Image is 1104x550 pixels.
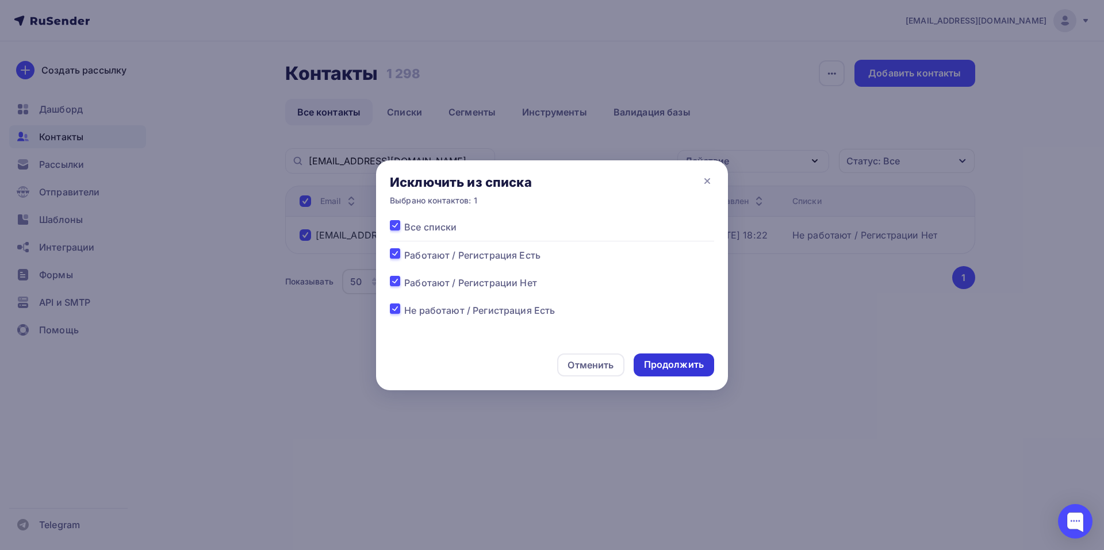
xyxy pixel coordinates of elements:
[390,174,532,190] div: Исключить из списка
[404,303,555,317] span: Не работают / Регистрация Есть
[404,220,457,234] span: Все списки
[390,195,532,206] div: Выбрано контактов: 1
[644,358,704,371] div: Продолжить
[404,276,537,290] span: Работают / Регистрации Нет
[404,248,540,262] span: Работают / Регистрация Есть
[568,358,614,372] div: Отменить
